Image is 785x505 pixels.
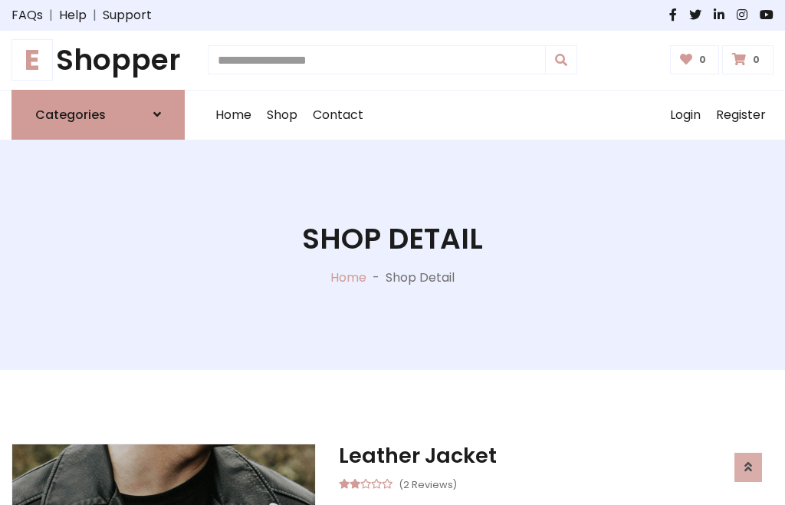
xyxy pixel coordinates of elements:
span: E [11,39,53,81]
a: Support [103,6,152,25]
h1: Shop Detail [302,222,483,256]
a: FAQs [11,6,43,25]
p: - [366,269,386,287]
h3: Leather Jacket [339,444,774,468]
small: (2 Reviews) [399,474,457,493]
a: Categories [11,90,185,140]
h1: Shopper [11,43,185,78]
span: 0 [749,53,764,67]
h6: Categories [35,107,106,122]
span: | [43,6,59,25]
span: 0 [695,53,710,67]
a: Shop [259,91,305,140]
a: Home [208,91,259,140]
a: Contact [305,91,371,140]
a: 0 [722,45,774,74]
a: 0 [670,45,720,74]
span: | [87,6,103,25]
a: EShopper [11,43,185,78]
a: Help [59,6,87,25]
a: Register [708,91,774,140]
a: Login [662,91,708,140]
p: Shop Detail [386,269,455,287]
a: Home [330,269,366,286]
